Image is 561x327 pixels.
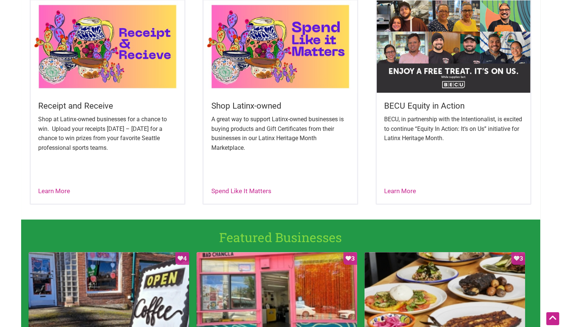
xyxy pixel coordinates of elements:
h5: Receipt and Receive [38,100,177,112]
h1: Featured Businesses [27,228,534,246]
div: Scroll Back to Top [546,312,559,325]
a: Learn More [384,187,416,195]
h5: Shop Latinx-owned [211,100,350,112]
h5: BECU Equity in Action [384,100,523,112]
a: Learn More [38,187,70,195]
p: A great way to support Latinx-owned businesses is buying products and Gift Certificates from thei... [211,115,350,152]
a: Spend Like It Matters [211,187,271,195]
p: BECU, in partnership with the Intentionalist, is excited to continue “Equity In Action: It’s on U... [384,115,523,143]
img: Equity in Action - Latinx Heritage Month [377,0,530,92]
img: Latinx / Hispanic Heritage Month [204,0,357,92]
img: Latinx / Hispanic Heritage Month [31,0,184,92]
p: Shop at Latinx-owned businesses for a chance to win. Upload your receipts [DATE] – [DATE] for a c... [38,115,177,152]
